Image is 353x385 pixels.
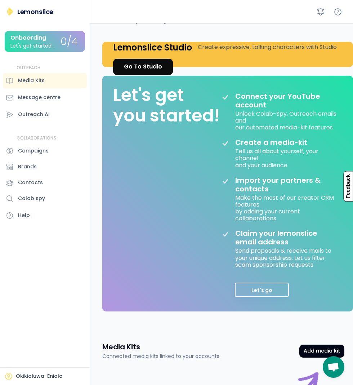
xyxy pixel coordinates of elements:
[113,59,173,75] a: Go To Studio
[113,85,220,126] div: Let's get you started!
[18,163,37,171] div: Brands
[18,212,30,219] div: Help
[235,193,337,222] div: Make the most of our creator CRM features by adding your current collaborations
[235,229,337,246] div: Claim your lemonslice email address
[18,94,61,101] div: Message centre
[235,246,337,268] div: Send proposals & receive mails to your unique address. Let us filter scam sponsorship requests
[18,147,49,155] div: Campaigns
[235,109,337,131] div: Unlock Colab-Spy, Outreach emails and our automated media-kit features
[17,65,41,71] div: OUTREACH
[235,92,337,109] div: Connect your YouTube account
[323,356,344,378] div: Open chat
[198,43,337,52] div: Create expressive, talking characters with Studio
[235,283,289,297] button: Let's go
[16,373,63,380] div: Okikioluwa Eniola
[102,342,140,352] h3: Media Kits
[61,36,78,48] div: 0/4
[6,7,14,16] img: Lemonslice
[10,35,46,41] div: Onboarding
[124,62,162,71] div: Go To Studio
[299,345,344,358] button: Add media kit
[235,176,337,193] div: Import your partners & contacts
[235,138,325,147] div: Create a media-kit
[17,7,53,16] div: Lemonslice
[113,42,192,53] h4: Lemonslice Studio
[10,43,55,49] div: Let's get started...
[102,353,220,360] div: Connected media kits linked to your accounts.
[18,179,43,186] div: Contacts
[18,195,45,202] div: Colab spy
[18,111,50,118] div: Outreach AI
[17,135,56,141] div: COLLABORATIONS
[235,147,337,169] div: Tell us all about yourself, your channel and your audience
[18,77,45,84] div: Media Kits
